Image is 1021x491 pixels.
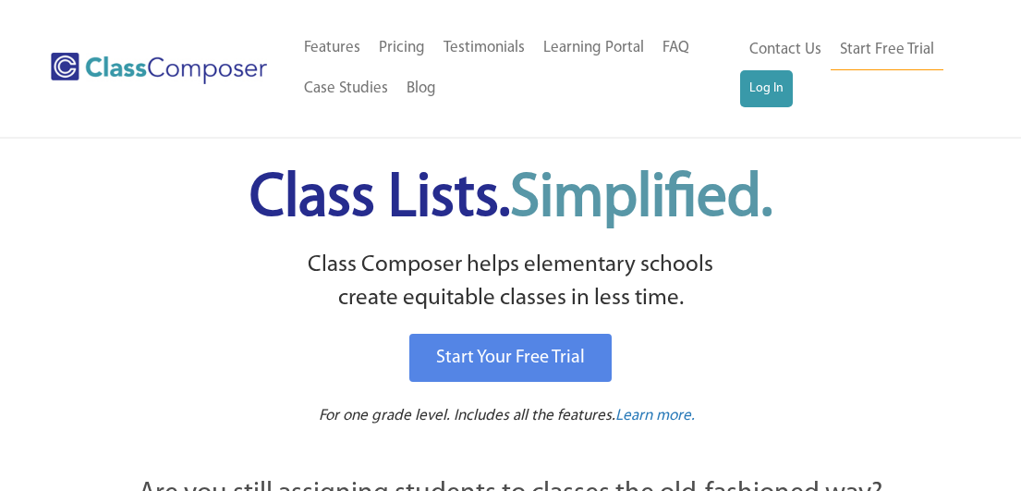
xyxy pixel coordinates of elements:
a: Start Your Free Trial [409,334,612,382]
a: FAQ [653,28,699,68]
nav: Header Menu [295,28,740,109]
a: Learning Portal [534,28,653,68]
span: Learn more. [615,408,695,423]
span: Start Your Free Trial [436,349,585,367]
a: Blog [397,68,445,109]
span: For one grade level. Includes all the features. [319,408,615,423]
a: Contact Us [740,30,831,70]
a: Testimonials [434,28,534,68]
a: Features [295,28,370,68]
a: Log In [740,70,793,107]
a: Start Free Trial [831,30,943,71]
span: Simplified. [510,169,772,229]
a: Case Studies [295,68,397,109]
p: Class Composer helps elementary schools create equitable classes in less time. [37,249,985,316]
a: Pricing [370,28,434,68]
span: Class Lists. [249,169,772,229]
img: Class Composer [51,53,267,84]
a: Learn more. [615,405,695,428]
nav: Header Menu [740,30,956,107]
